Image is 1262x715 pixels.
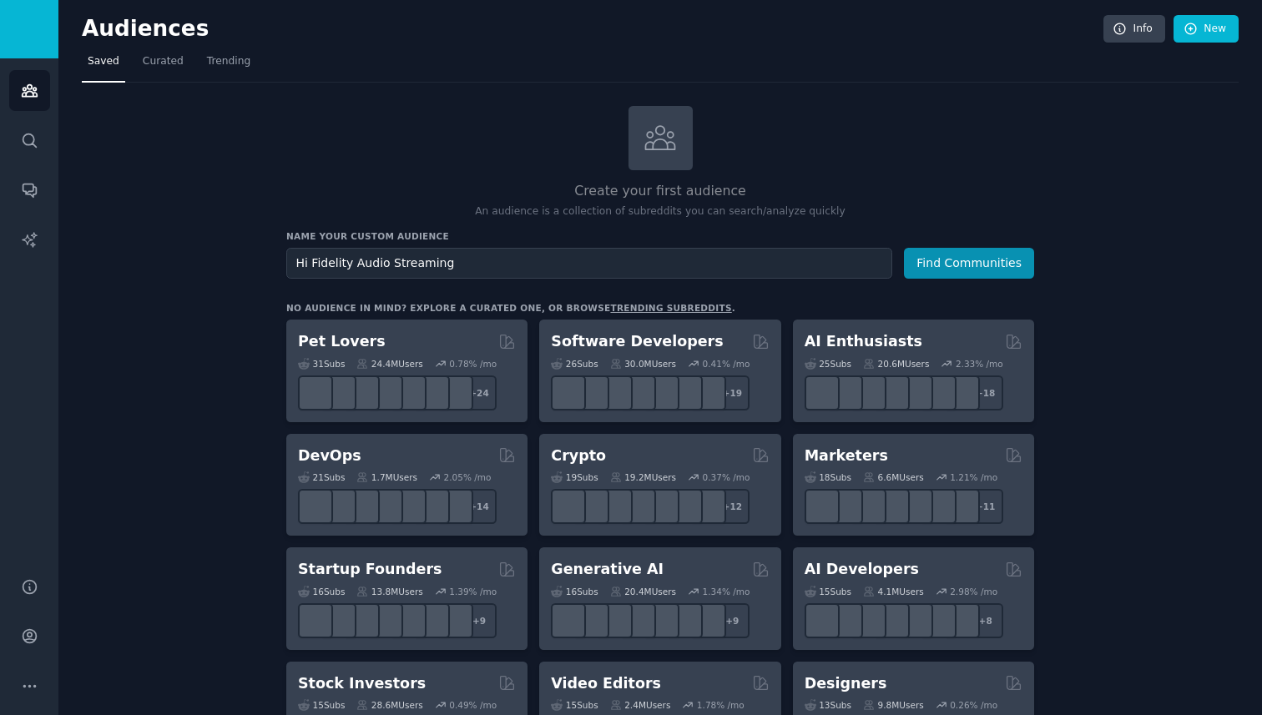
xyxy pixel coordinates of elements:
[949,607,975,633] img: AIDevelopersSociety
[926,494,952,520] img: MarketingResearch
[298,699,345,711] div: 15 Sub s
[350,380,376,405] img: leopardgeckos
[82,48,125,83] a: Saved
[805,586,851,597] div: 15 Sub s
[856,380,881,405] img: AItoolsCatalog
[207,54,250,69] span: Trending
[902,494,928,520] img: googleads
[805,446,888,466] h2: Marketers
[298,358,345,370] div: 31 Sub s
[809,607,835,633] img: LangChain
[303,380,329,405] img: herpetology
[444,471,492,483] div: 2.05 % /mo
[696,607,722,633] img: DreamBooth
[649,607,675,633] img: FluxAI
[462,375,497,410] div: + 24
[298,471,345,483] div: 21 Sub s
[832,607,858,633] img: DeepSeek
[551,586,598,597] div: 16 Sub s
[551,699,598,711] div: 15 Sub s
[449,586,497,597] div: 1.39 % /mo
[143,54,184,69] span: Curated
[949,494,975,520] img: OnlineMarketing
[443,607,469,633] img: growmybusiness
[201,48,256,83] a: Trending
[902,380,928,405] img: chatgpt_prompts_
[356,699,422,711] div: 28.6M Users
[968,375,1003,410] div: + 18
[610,303,731,313] a: trending subreddits
[551,471,598,483] div: 19 Sub s
[1103,15,1165,43] a: Info
[902,607,928,633] img: OpenSourceAI
[856,494,881,520] img: AskMarketing
[326,607,352,633] img: SaaS
[809,380,835,405] img: GoogleGeminiAI
[703,586,750,597] div: 1.34 % /mo
[137,48,189,83] a: Curated
[551,331,723,352] h2: Software Developers
[396,380,422,405] img: cockatiel
[551,358,598,370] div: 26 Sub s
[350,607,376,633] img: startup
[610,586,676,597] div: 20.4M Users
[603,494,628,520] img: ethstaker
[926,607,952,633] img: llmops
[956,358,1003,370] div: 2.33 % /mo
[551,559,664,580] h2: Generative AI
[863,699,924,711] div: 9.8M Users
[579,494,605,520] img: 0xPolygon
[673,380,699,405] img: AskComputerScience
[696,494,722,520] img: defi_
[298,446,361,466] h2: DevOps
[579,607,605,633] img: dalle2
[396,494,422,520] img: platformengineering
[832,494,858,520] img: bigseo
[610,358,676,370] div: 30.0M Users
[950,699,997,711] div: 0.26 % /mo
[551,673,661,694] h2: Video Editors
[805,358,851,370] div: 25 Sub s
[298,673,426,694] h2: Stock Investors
[649,380,675,405] img: reactnative
[714,375,750,410] div: + 19
[904,248,1034,279] button: Find Communities
[856,607,881,633] img: Rag
[286,302,735,314] div: No audience in mind? Explore a curated one, or browse .
[556,494,582,520] img: ethfinance
[626,494,652,520] img: web3
[356,586,422,597] div: 13.8M Users
[286,204,1034,219] p: An audience is a collection of subreddits you can search/analyze quickly
[88,54,119,69] span: Saved
[703,471,750,483] div: 0.37 % /mo
[449,699,497,711] div: 0.49 % /mo
[805,471,851,483] div: 18 Sub s
[950,586,997,597] div: 2.98 % /mo
[556,607,582,633] img: aivideo
[805,673,887,694] h2: Designers
[968,489,1003,524] div: + 11
[879,380,905,405] img: chatgpt_promptDesign
[950,471,997,483] div: 1.21 % /mo
[863,586,924,597] div: 4.1M Users
[863,471,924,483] div: 6.6M Users
[649,494,675,520] img: defiblockchain
[610,471,676,483] div: 19.2M Users
[968,603,1003,638] div: + 8
[863,358,929,370] div: 20.6M Users
[603,607,628,633] img: deepdream
[286,181,1034,202] h2: Create your first audience
[350,494,376,520] img: Docker_DevOps
[879,607,905,633] img: MistralAI
[373,494,399,520] img: DevOpsLinks
[443,494,469,520] img: PlatformEngineers
[286,230,1034,242] h3: Name your custom audience
[373,380,399,405] img: turtle
[809,494,835,520] img: content_marketing
[420,380,446,405] img: PetAdvice
[610,699,671,711] div: 2.4M Users
[603,380,628,405] img: learnjavascript
[626,607,652,633] img: sdforall
[696,380,722,405] img: elixir
[879,494,905,520] img: Emailmarketing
